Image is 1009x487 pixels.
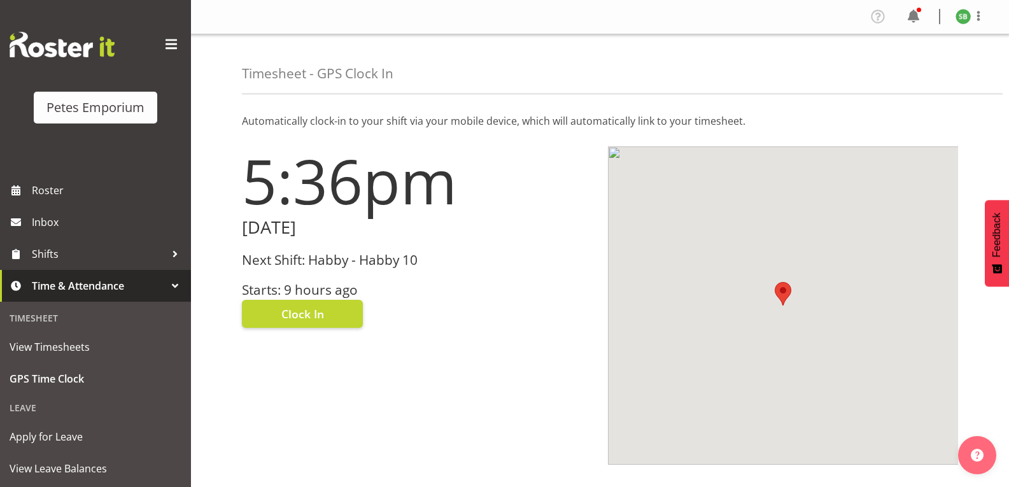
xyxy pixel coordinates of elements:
[3,395,188,421] div: Leave
[242,218,593,237] h2: [DATE]
[956,9,971,24] img: stephanie-burden9828.jpg
[32,181,185,200] span: Roster
[32,213,185,232] span: Inbox
[32,244,166,264] span: Shifts
[32,276,166,295] span: Time & Attendance
[10,337,181,356] span: View Timesheets
[242,283,593,297] h3: Starts: 9 hours ago
[242,146,593,215] h1: 5:36pm
[3,363,188,395] a: GPS Time Clock
[985,200,1009,286] button: Feedback - Show survey
[242,253,593,267] h3: Next Shift: Habby - Habby 10
[10,369,181,388] span: GPS Time Clock
[242,300,363,328] button: Clock In
[991,213,1003,257] span: Feedback
[3,421,188,453] a: Apply for Leave
[10,32,115,57] img: Rosterit website logo
[3,331,188,363] a: View Timesheets
[281,306,324,322] span: Clock In
[3,453,188,484] a: View Leave Balances
[971,449,984,462] img: help-xxl-2.png
[10,427,181,446] span: Apply for Leave
[46,98,145,117] div: Petes Emporium
[242,113,958,129] p: Automatically clock-in to your shift via your mobile device, which will automatically link to you...
[10,459,181,478] span: View Leave Balances
[242,66,393,81] h4: Timesheet - GPS Clock In
[3,305,188,331] div: Timesheet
